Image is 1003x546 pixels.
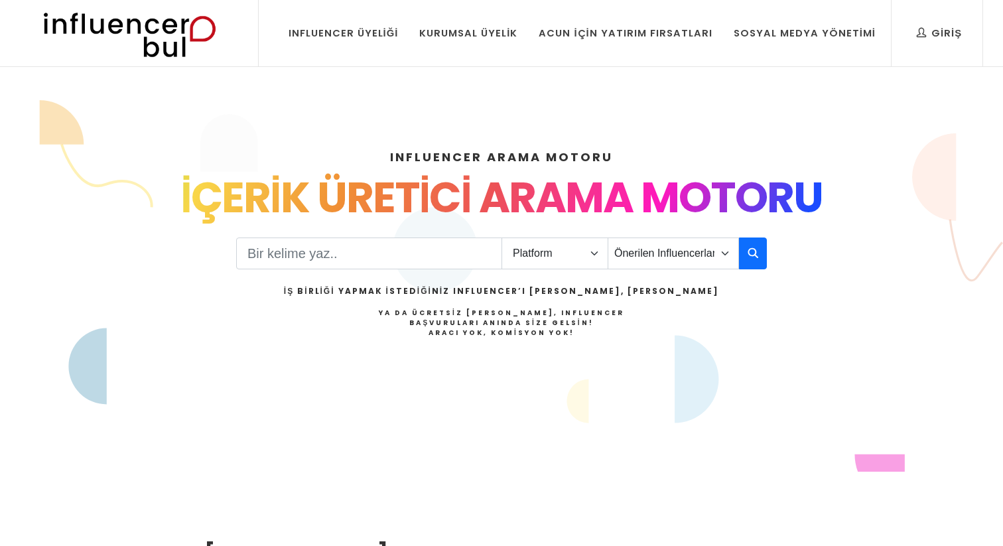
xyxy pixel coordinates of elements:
strong: Aracı Yok, Komisyon Yok! [429,328,574,338]
div: Influencer Üyeliği [289,26,399,40]
input: Search [236,238,502,269]
h4: INFLUENCER ARAMA MOTORU [72,148,931,166]
h2: İş Birliği Yapmak İstediğiniz Influencer’ı [PERSON_NAME], [PERSON_NAME] [284,285,719,297]
div: İÇERİK ÜRETİCİ ARAMA MOTORU [72,166,931,230]
div: Kurumsal Üyelik [419,26,517,40]
div: Giriş [917,26,962,40]
h4: Ya da Ücretsiz [PERSON_NAME], Influencer Başvuruları Anında Size Gelsin! [284,308,719,338]
div: Sosyal Medya Yönetimi [734,26,876,40]
div: Acun İçin Yatırım Fırsatları [539,26,712,40]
